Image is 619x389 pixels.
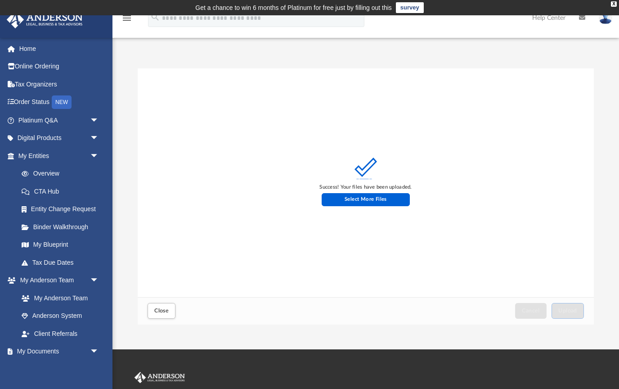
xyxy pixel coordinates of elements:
[13,253,112,271] a: Tax Due Dates
[154,308,169,313] span: Close
[6,111,112,129] a: Platinum Q&Aarrow_drop_down
[6,40,112,58] a: Home
[6,343,108,361] a: My Documentsarrow_drop_down
[150,12,160,22] i: search
[515,303,547,319] button: Cancel
[558,308,577,313] span: Upload
[90,271,108,290] span: arrow_drop_down
[13,218,112,236] a: Binder Walkthrough
[13,236,108,254] a: My Blueprint
[6,147,112,165] a: My Entitiesarrow_drop_down
[6,271,108,289] a: My Anderson Teamarrow_drop_down
[6,129,112,147] a: Digital Productsarrow_drop_down
[90,111,108,130] span: arrow_drop_down
[522,308,540,313] span: Cancel
[4,11,85,28] img: Anderson Advisors Platinum Portal
[599,11,612,24] img: User Pic
[6,75,112,93] a: Tax Organizers
[6,93,112,112] a: Order StatusNEW
[611,1,617,7] div: close
[148,303,175,319] button: Close
[13,165,112,183] a: Overview
[52,95,72,109] div: NEW
[319,183,412,191] div: Success! Your files have been uploaded.
[195,2,392,13] div: Get a chance to win 6 months of Platinum for free just by filling out this
[13,325,108,343] a: Client Referrals
[90,129,108,148] span: arrow_drop_down
[322,193,410,206] label: Select More Files
[552,303,584,319] button: Upload
[13,200,112,218] a: Entity Change Request
[121,13,132,23] i: menu
[90,343,108,361] span: arrow_drop_down
[6,58,112,76] a: Online Ordering
[396,2,424,13] a: survey
[13,289,103,307] a: My Anderson Team
[121,17,132,23] a: menu
[13,182,112,200] a: CTA Hub
[133,372,187,384] img: Anderson Advisors Platinum Portal
[90,147,108,165] span: arrow_drop_down
[138,68,593,325] div: Upload
[13,307,108,325] a: Anderson System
